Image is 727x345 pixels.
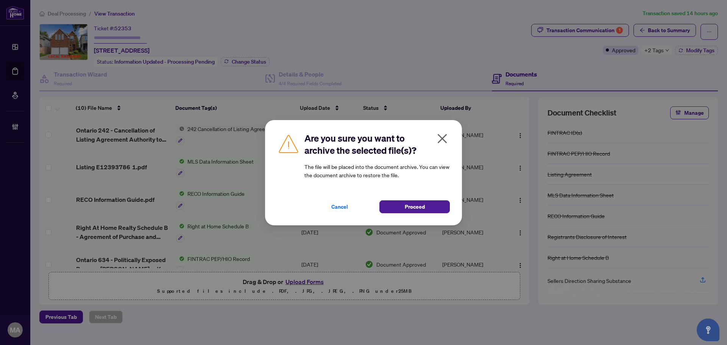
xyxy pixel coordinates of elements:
[379,200,450,213] button: Proceed
[405,201,425,213] span: Proceed
[331,201,348,213] span: Cancel
[697,318,719,341] button: Open asap
[304,132,450,156] h2: Are you sure you want to archive the selected file(s)?
[436,133,448,145] span: close
[277,132,300,155] img: Caution Icon
[304,200,375,213] button: Cancel
[304,162,450,179] article: The file will be placed into the document archive. You can view the document archive to restore t...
